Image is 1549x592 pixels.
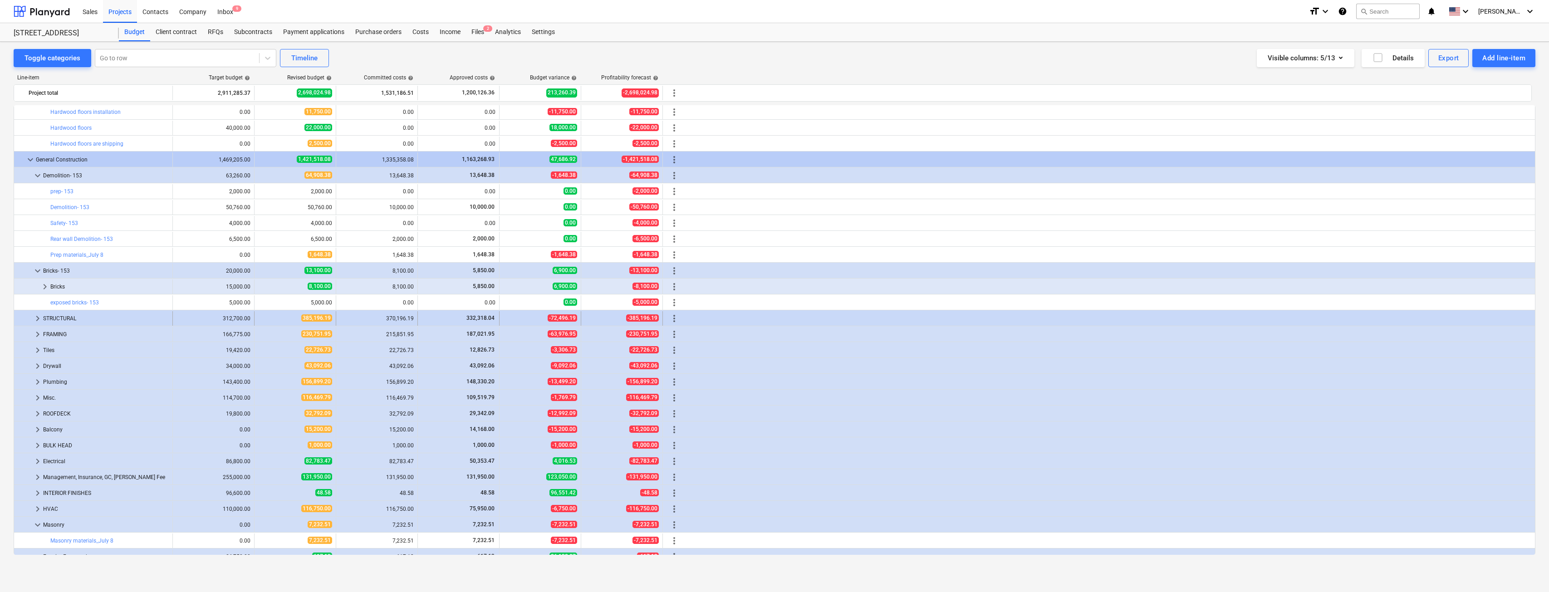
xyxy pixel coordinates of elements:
span: More actions [669,313,680,324]
span: 2 [483,25,492,32]
span: 6,900.00 [553,283,577,290]
div: 0.00 [422,188,495,195]
div: 2,911,285.37 [176,86,250,100]
span: 13,648.38 [469,172,495,178]
button: Visible columns:5/13 [1257,49,1354,67]
i: keyboard_arrow_down [1320,6,1331,17]
span: keyboard_arrow_down [32,551,43,562]
span: -13,499.20 [548,378,577,385]
span: 6,900.00 [553,267,577,274]
span: 123,050.00 [546,473,577,480]
span: 332,318.04 [466,315,495,321]
span: 116,750.00 [301,505,332,512]
div: 312,700.00 [176,315,250,322]
div: 0.00 [422,125,495,131]
span: 0.00 [564,187,577,195]
div: [STREET_ADDRESS] [14,29,108,38]
span: -131,950.00 [626,473,659,480]
div: Toggle categories [25,52,80,64]
span: 9 [232,5,241,12]
span: -1,000.00 [551,441,577,449]
div: 1,000.00 [340,442,414,449]
div: 2,000.00 [258,188,332,195]
span: 385,196.19 [301,314,332,322]
span: 15,200.00 [304,426,332,433]
div: 0.00 [340,220,414,226]
span: -11,750.00 [548,108,577,115]
button: Add line-item [1472,49,1535,67]
span: More actions [669,88,680,98]
div: 8,100.00 [340,268,414,274]
span: keyboard_arrow_down [32,519,43,530]
span: -12,992.09 [548,410,577,417]
i: keyboard_arrow_down [1524,6,1535,17]
div: 40,000.00 [176,125,250,131]
span: keyboard_arrow_right [39,281,50,292]
div: Analytics [490,23,526,41]
span: -2,698,024.98 [622,88,659,97]
span: 1,163,268.93 [461,156,495,162]
div: 82,783.47 [340,458,414,465]
span: 213,260.39 [546,88,577,97]
a: Demolition- 153 [50,204,89,210]
div: 215,851.95 [340,331,414,338]
span: -15,200.00 [629,426,659,433]
span: -230,751.95 [626,330,659,338]
span: [PERSON_NAME] [1478,8,1524,15]
span: -2,500.00 [632,140,659,147]
span: keyboard_arrow_down [32,170,43,181]
span: 82,783.47 [304,457,332,465]
div: 1,531,186.51 [340,86,414,100]
span: 0.00 [564,298,577,306]
div: 166,775.00 [176,331,250,338]
span: More actions [669,122,680,133]
span: 48.58 [480,489,495,496]
span: 131,950.00 [301,473,332,480]
div: 156,899.20 [340,379,414,385]
span: 4,016.53 [553,457,577,465]
span: -8,100.00 [632,283,659,290]
div: 370,196.19 [340,315,414,322]
div: Files [466,23,490,41]
div: 32,792.09 [340,411,414,417]
span: -48.58 [640,489,659,496]
div: 43,092.06 [340,363,414,369]
span: 1,200,126.36 [461,89,495,97]
div: Bricks [50,279,169,294]
span: keyboard_arrow_right [32,440,43,451]
span: 1,000.00 [472,442,495,448]
span: More actions [669,107,680,117]
i: Knowledge base [1338,6,1347,17]
span: -1,421,518.08 [622,156,659,163]
span: -63,976.95 [548,330,577,338]
div: Costs [407,23,434,41]
div: 2,000.00 [340,236,414,242]
span: More actions [669,551,680,562]
span: help [324,75,332,81]
div: 15,000.00 [176,284,250,290]
div: Revised budget [287,74,332,81]
div: 50,760.00 [176,204,250,210]
a: Hardwood floors are shipping [50,141,123,147]
a: Purchase orders [350,23,407,41]
a: Subcontracts [229,23,278,41]
div: 15,200.00 [340,426,414,433]
span: -64,908.38 [629,171,659,179]
div: Drywall [43,359,169,373]
div: 50,760.00 [258,204,332,210]
div: Details [1373,52,1414,64]
span: More actions [669,218,680,229]
div: Line-item [14,74,172,81]
a: RFQs [202,23,229,41]
div: 19,800.00 [176,411,250,417]
div: 4,000.00 [258,220,332,226]
span: -32,792.09 [629,410,659,417]
div: 4,000.00 [176,220,250,226]
span: keyboard_arrow_right [32,488,43,499]
span: 1,648.38 [308,251,332,258]
div: 0.00 [340,188,414,195]
span: keyboard_arrow_right [32,408,43,419]
div: Tiles [43,343,169,357]
div: Electrical [43,454,169,469]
